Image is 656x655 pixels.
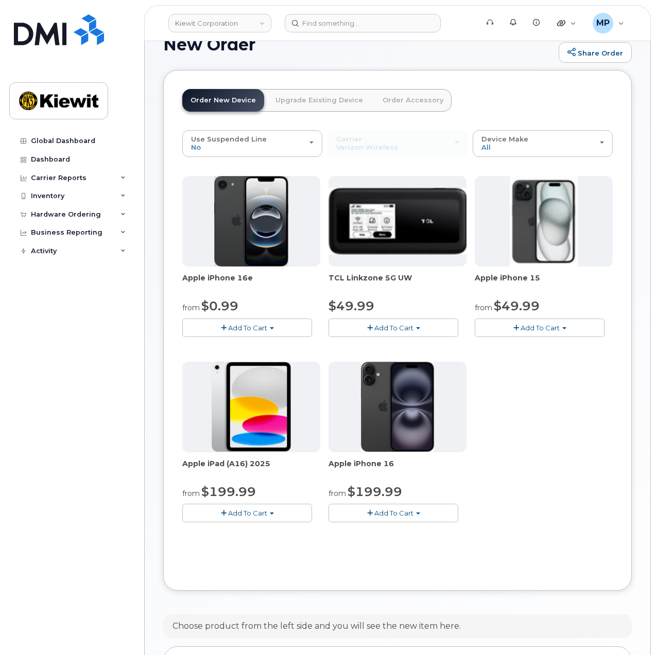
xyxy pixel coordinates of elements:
[510,176,578,267] img: iphone15.jpg
[475,303,492,312] small: from
[585,13,631,33] div: Mitchell Poe
[228,324,267,332] span: Add To Cart
[182,489,200,498] small: from
[182,89,264,112] a: Order New Device
[475,318,605,337] button: Add To Cart
[182,458,320,479] div: Apple iPad (A16) 2025
[475,273,613,293] div: Apple iPhone 15
[172,621,461,632] div: Choose product from the left side and you will see the new item here.
[550,13,583,33] div: Quicklinks
[596,17,610,29] span: MP
[182,130,322,157] button: Use Suspended Line No
[212,362,291,452] img: ipad_11.png
[481,135,528,143] span: Device Make
[348,484,402,499] span: $199.99
[329,273,467,293] div: TCL Linkzone 5G UW
[201,298,238,313] span: $0.99
[329,298,374,313] span: $49.99
[267,89,371,112] a: Upgrade Existing Device
[329,458,467,479] div: Apple iPhone 16
[494,298,540,313] span: $49.99
[182,318,312,337] button: Add To Cart
[361,362,434,452] img: iphone_16_plus.png
[228,509,267,517] span: Add To Cart
[374,89,452,112] a: Order Accessory
[168,14,271,32] a: Kiewit Corporation
[329,188,467,255] img: linkzone5g.png
[481,143,491,151] span: All
[329,318,458,337] button: Add To Cart
[191,143,201,151] span: No
[201,484,256,499] span: $199.99
[285,14,441,32] input: Find something...
[374,509,413,517] span: Add To Cart
[473,130,613,157] button: Device Make All
[163,36,554,54] h1: New Order
[329,489,346,498] small: from
[182,273,320,293] div: Apple iPhone 16e
[559,42,632,63] a: Share Order
[182,504,312,522] button: Add To Cart
[182,303,200,312] small: from
[521,324,560,332] span: Add To Cart
[214,176,288,267] img: iphone16e.png
[329,504,458,522] button: Add To Cart
[611,610,648,647] iframe: Messenger Launcher
[191,135,267,143] span: Use Suspended Line
[374,324,413,332] span: Add To Cart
